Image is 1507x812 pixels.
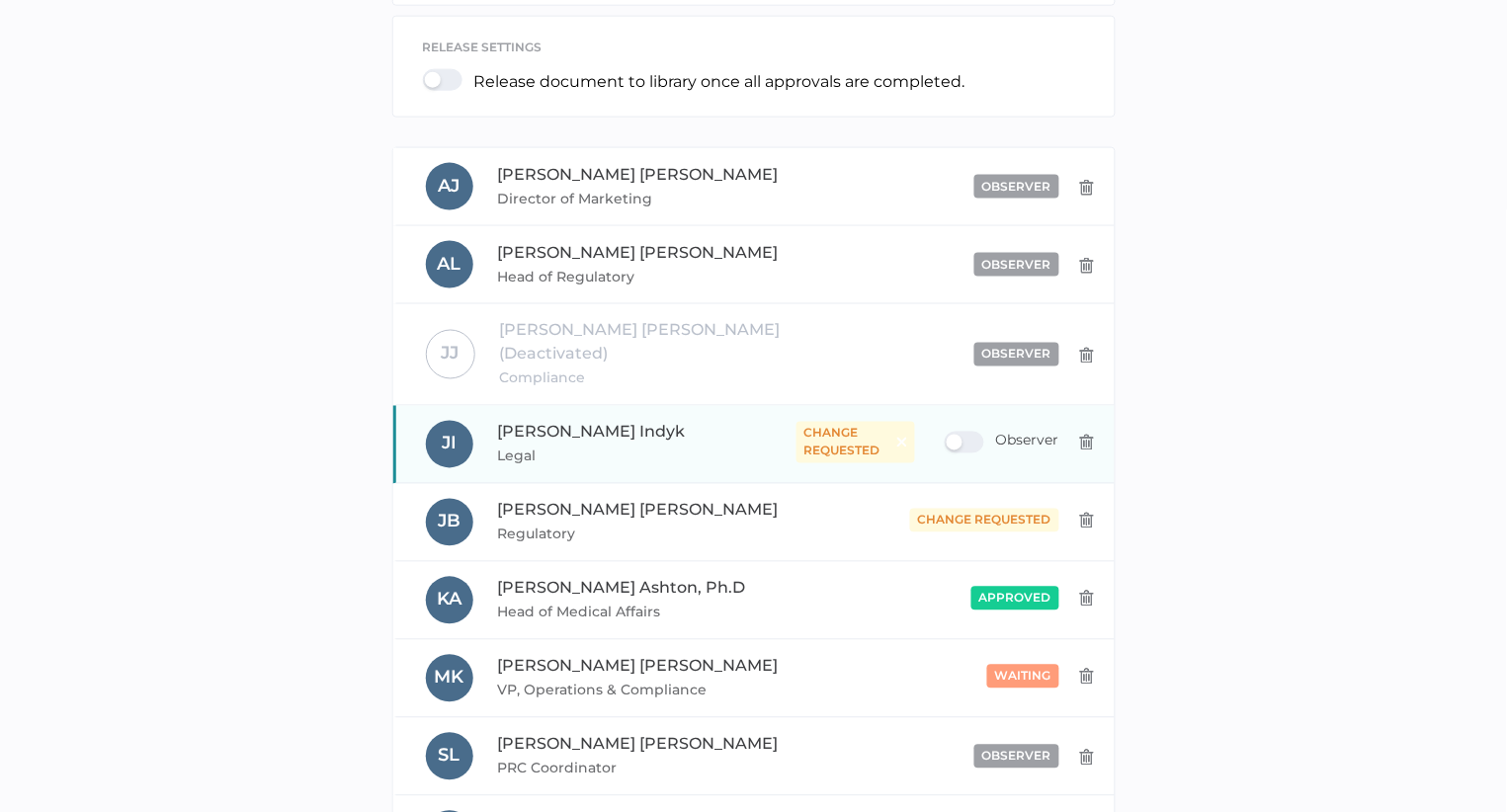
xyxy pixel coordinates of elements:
[498,657,779,676] span: [PERSON_NAME] [PERSON_NAME]
[439,175,460,197] span: A J
[982,347,1051,362] span: observer
[1079,669,1095,685] img: delete
[498,265,796,288] span: Head of Regulatory
[1079,513,1095,528] img: delete
[498,423,686,442] span: [PERSON_NAME] Indyk
[1079,591,1095,607] img: delete
[437,589,461,610] span: K A
[498,165,779,184] span: [PERSON_NAME] [PERSON_NAME]
[1079,435,1095,450] img: delete
[498,187,796,210] span: Director of Marketing
[982,257,1051,272] span: observer
[498,523,796,546] span: Regulatory
[498,501,779,520] span: [PERSON_NAME] [PERSON_NAME]
[438,511,460,532] span: J B
[498,579,746,598] span: [PERSON_NAME] Ashton, Ph.D
[442,343,460,365] span: J J
[897,438,907,447] img: icon_close_white.dc4d7310.svg
[439,745,460,767] span: S L
[438,253,461,275] span: A L
[1079,750,1095,766] img: delete
[1079,180,1095,196] img: delete
[442,433,457,454] span: J I
[804,425,890,460] span: change requested
[1079,258,1095,274] img: delete
[995,669,1051,684] span: waiting
[423,40,543,54] span: release settings
[474,72,965,91] p: Release document to library once all approvals are completed.
[1079,348,1095,364] img: delete
[500,366,835,390] span: Compliance
[982,179,1051,194] span: observer
[498,679,796,702] span: VP, Operations & Compliance
[500,321,781,364] span: [PERSON_NAME] [PERSON_NAME] (Deactivated)
[498,601,796,624] span: Head of Medical Affairs
[918,513,1051,528] span: change requested
[498,735,779,754] span: [PERSON_NAME] [PERSON_NAME]
[498,243,779,262] span: [PERSON_NAME] [PERSON_NAME]
[498,445,796,468] span: Legal
[979,591,1051,606] span: approved
[498,757,796,780] span: PRC Coordinator
[435,667,464,689] span: M K
[945,432,1059,453] div: Observer
[982,749,1051,764] span: observer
